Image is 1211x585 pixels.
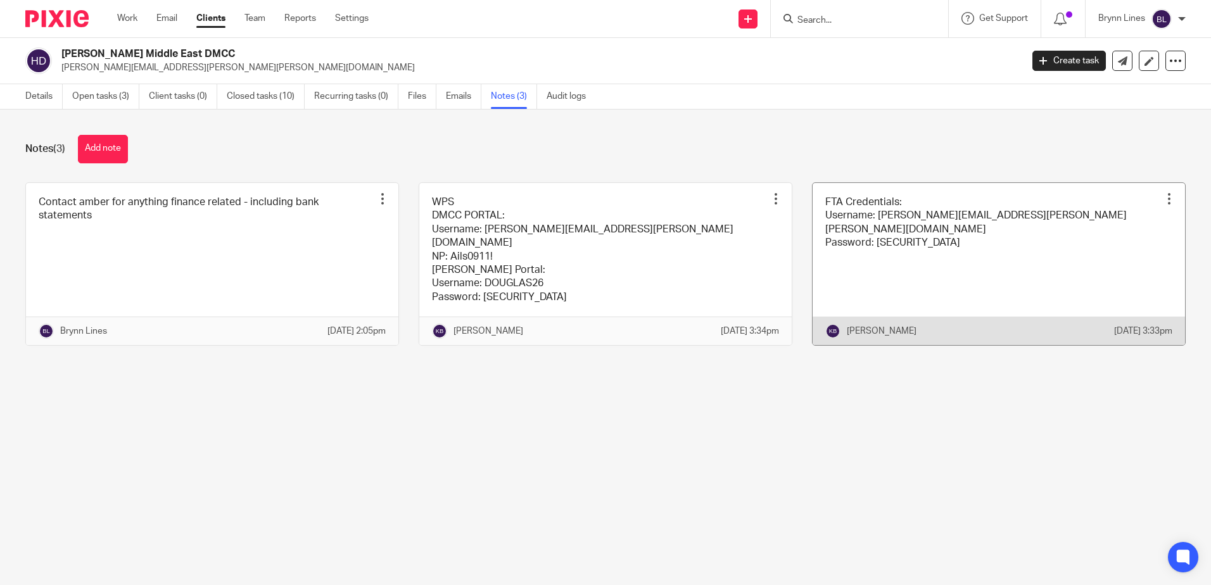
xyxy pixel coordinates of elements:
[25,47,52,74] img: svg%3E
[25,142,65,156] h1: Notes
[61,47,823,61] h2: [PERSON_NAME] Middle East DMCC
[432,324,447,339] img: svg%3E
[61,61,1013,74] p: [PERSON_NAME][EMAIL_ADDRESS][PERSON_NAME][PERSON_NAME][DOMAIN_NAME]
[314,84,398,109] a: Recurring tasks (0)
[156,12,177,25] a: Email
[979,14,1028,23] span: Get Support
[149,84,217,109] a: Client tasks (0)
[244,12,265,25] a: Team
[284,12,316,25] a: Reports
[1098,12,1145,25] p: Brynn Lines
[78,135,128,163] button: Add note
[446,84,481,109] a: Emails
[825,324,840,339] img: svg%3E
[453,325,523,337] p: [PERSON_NAME]
[721,325,779,337] p: [DATE] 3:34pm
[25,10,89,27] img: Pixie
[117,12,137,25] a: Work
[60,325,107,337] p: Brynn Lines
[72,84,139,109] a: Open tasks (3)
[491,84,537,109] a: Notes (3)
[547,84,595,109] a: Audit logs
[847,325,916,337] p: [PERSON_NAME]
[796,15,910,27] input: Search
[1114,325,1172,337] p: [DATE] 3:33pm
[53,144,65,154] span: (3)
[1151,9,1172,29] img: svg%3E
[25,84,63,109] a: Details
[1032,51,1106,71] a: Create task
[335,12,369,25] a: Settings
[196,12,225,25] a: Clients
[408,84,436,109] a: Files
[39,324,54,339] img: svg%3E
[227,84,305,109] a: Closed tasks (10)
[327,325,386,337] p: [DATE] 2:05pm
